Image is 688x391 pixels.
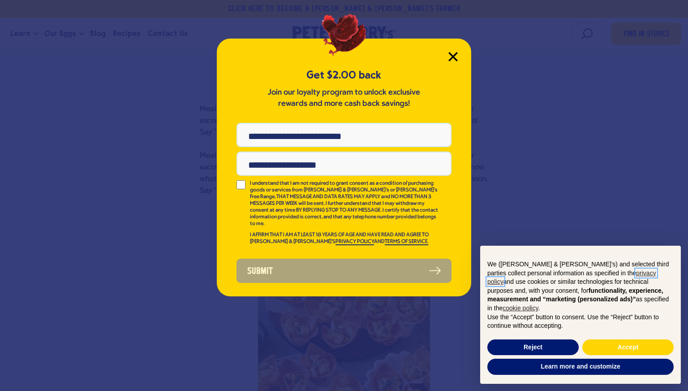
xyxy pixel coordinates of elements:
button: Accept [582,339,674,356]
a: TERMS OF SERVICE. [385,239,428,245]
p: I AFFIRM THAT I AM AT LEAST 18 YEARS OF AGE AND HAVE READ AND AGREE TO [PERSON_NAME] & [PERSON_NA... [250,232,439,245]
button: Close Modal [448,52,458,61]
button: Learn more and customize [487,359,674,375]
p: I understand that I am not required to grant consent as a condition of purchasing goods or servic... [250,180,439,227]
h5: Get $2.00 back [236,68,451,83]
a: privacy policy [487,269,656,286]
button: Submit [236,259,451,283]
p: We ([PERSON_NAME] & [PERSON_NAME]'s) and selected third parties collect personal information as s... [487,260,674,313]
p: Use the “Accept” button to consent. Use the “Reject” button to continue without accepting. [487,313,674,330]
button: Reject [487,339,579,356]
p: Join our loyalty program to unlock exclusive rewards and more cash back savings! [266,87,422,109]
input: I understand that I am not required to grant consent as a condition of purchasing goods or servic... [236,180,245,189]
a: cookie policy [503,304,538,312]
a: PRIVACY POLICY [335,239,374,245]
